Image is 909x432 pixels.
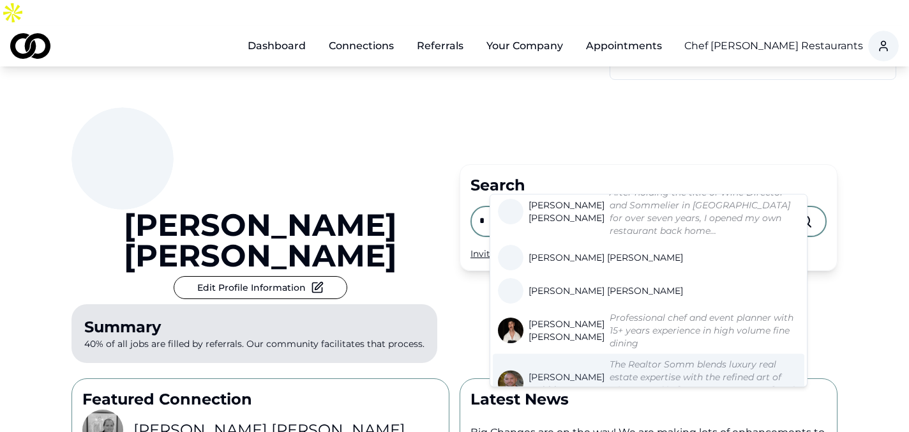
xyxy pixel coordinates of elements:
[684,38,863,54] button: Chef [PERSON_NAME] Restaurants
[529,371,605,396] span: [PERSON_NAME] Mobbley
[319,33,404,59] a: Connections
[529,252,683,265] span: [PERSON_NAME] [PERSON_NAME]
[71,210,449,271] a: [PERSON_NAME] [PERSON_NAME]
[174,276,347,299] button: Edit Profile Information
[237,33,672,59] nav: Main
[529,199,605,225] span: [PERSON_NAME] [PERSON_NAME]
[470,389,827,410] p: Latest News
[610,359,794,408] em: The Realtor Somm blends luxury real estate expertise with the refined art of wine. Based in [GEOG...
[407,33,474,59] a: Referrals
[476,33,573,59] button: Your Company
[10,33,50,59] img: logo
[529,318,605,344] span: [PERSON_NAME] [PERSON_NAME]
[498,318,523,344] img: f8cae43a-885e-45cf-8ed2-fd4f4b8cac94-Josh%20HeadShot-profile_picture.JPG
[84,317,424,337] div: Summary
[498,279,688,304] a: [PERSON_NAME] [PERSON_NAME]
[470,247,827,260] div: Invite your peers and colleagues →
[576,33,672,59] a: Appointments
[498,312,799,350] a: [PERSON_NAME] [PERSON_NAME]Professional chef and event planner with 15+ years experience in high ...
[71,304,437,363] p: 40% of all jobs are filled by referrals. Our community facilitates that process.
[498,371,523,396] img: f8b9cbdd-a71e-44b2-8734-2e4aacfd927c-IMG_0163-profile_picture.jpg
[498,245,688,271] a: [PERSON_NAME] [PERSON_NAME]
[610,312,793,350] em: Professional chef and event planner with 15+ years experience in high volume fine dining
[490,195,807,387] div: Suggestions
[498,358,799,409] a: [PERSON_NAME] MobbleyThe Realtor Somm blends luxury real estate expertise with the refined art of...
[470,175,827,196] div: Search
[498,187,799,238] a: [PERSON_NAME] [PERSON_NAME]After holding the title of Wine Director and Sommelier in [GEOGRAPHIC_...
[237,33,316,59] a: Dashboard
[529,285,683,298] span: [PERSON_NAME] [PERSON_NAME]
[82,389,439,410] p: Featured Connection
